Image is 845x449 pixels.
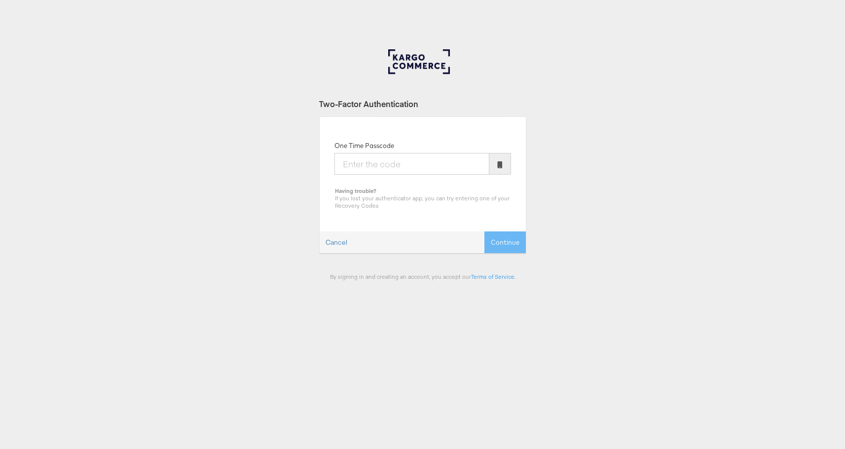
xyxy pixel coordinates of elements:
label: One Time Passcode [334,141,394,150]
input: Enter the code [334,153,489,175]
div: By signing in and creating an account, you accept our . [319,273,526,280]
div: Two-Factor Authentication [319,98,526,110]
b: Having trouble? [335,187,376,194]
a: Terms of Service [471,273,514,280]
span: If you lost your authenticator app, you can try entering one of your Recovery Codes [335,194,510,209]
a: Cancel [320,232,353,253]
